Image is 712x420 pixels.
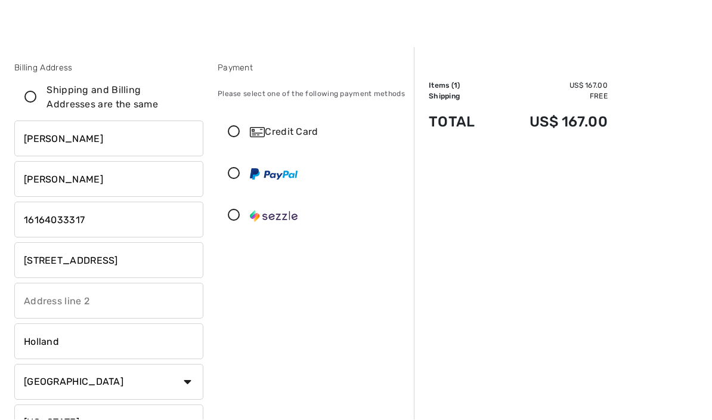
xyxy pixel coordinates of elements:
[429,102,496,143] td: Total
[250,169,298,180] img: PayPal
[14,162,203,197] input: Last name
[47,84,185,112] div: Shipping and Billing Addresses are the same
[14,202,203,238] input: Mobile
[429,91,496,102] td: Shipping
[496,91,608,102] td: Free
[14,121,203,157] input: First name
[14,324,203,360] input: City
[250,125,398,140] div: Credit Card
[496,102,608,143] td: US$ 167.00
[218,62,407,75] div: Payment
[14,283,203,319] input: Address line 2
[250,128,265,138] img: Credit Card
[14,243,203,279] input: Address line 1
[454,82,457,90] span: 1
[496,81,608,91] td: US$ 167.00
[14,62,203,75] div: Billing Address
[250,211,298,223] img: Sezzle
[429,81,496,91] td: Items ( )
[218,79,407,109] div: Please select one of the following payment methods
